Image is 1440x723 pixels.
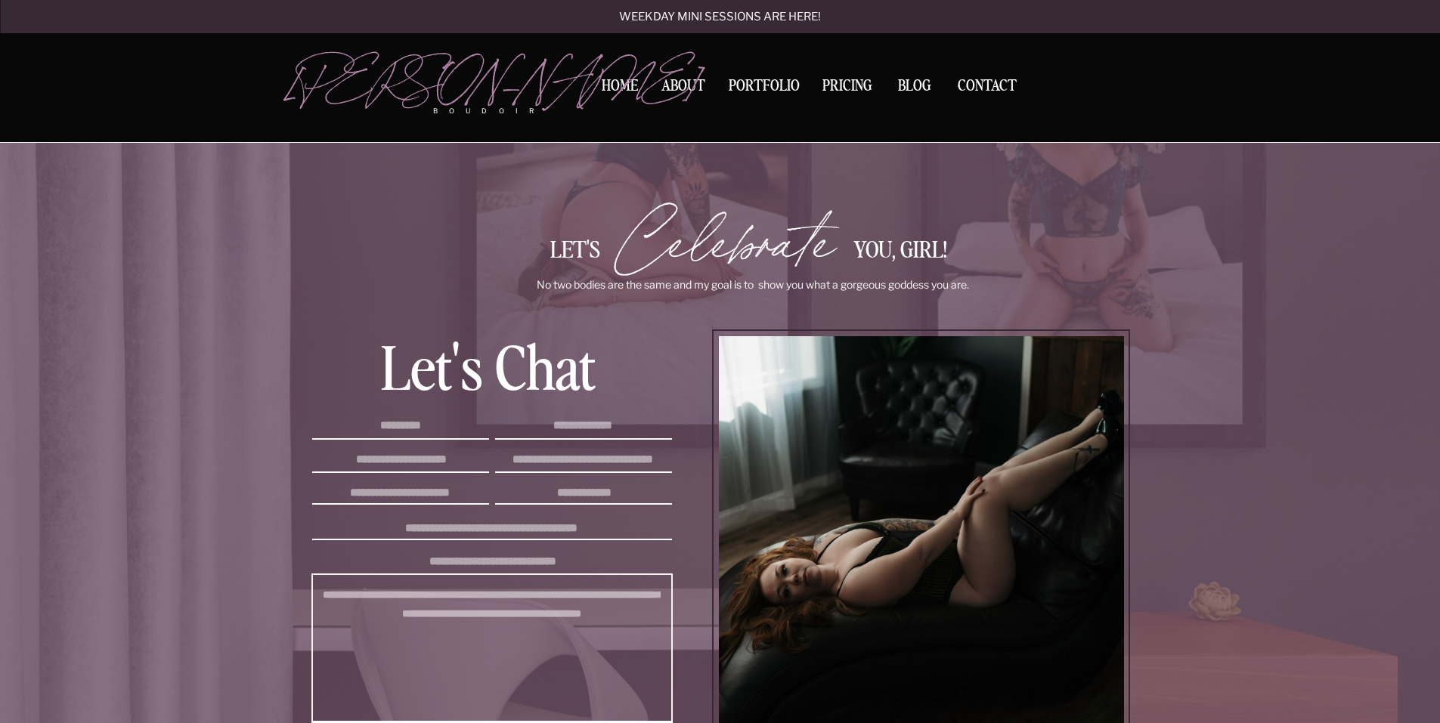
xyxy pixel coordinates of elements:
div: Let's [518,237,600,258]
a: Weekday mini sessions are here! [579,11,862,24]
div: Celebrate [600,203,853,268]
div: you, Girl! [853,237,985,261]
a: Pricing [819,79,877,99]
a: Portfolio [723,79,805,99]
p: No two bodies are the same and my goal is to show you what a gorgeous goddess you are. [436,274,1070,298]
a: [PERSON_NAME] [287,54,559,99]
a: Contact [952,79,1023,94]
div: Let's chat [302,335,596,400]
p: boudoir [433,106,559,116]
a: BLOG [891,79,938,92]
